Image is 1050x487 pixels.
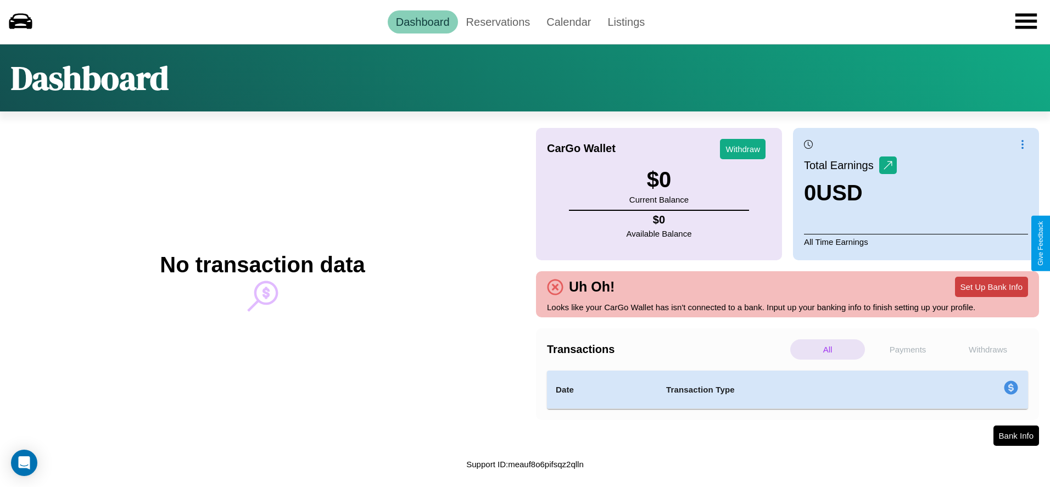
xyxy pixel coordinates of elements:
[629,167,689,192] h3: $ 0
[666,383,914,396] h4: Transaction Type
[627,226,692,241] p: Available Balance
[11,55,169,100] h1: Dashboard
[388,10,458,33] a: Dashboard
[556,383,649,396] h4: Date
[627,214,692,226] h4: $ 0
[804,155,879,175] p: Total Earnings
[951,339,1025,360] p: Withdraws
[547,371,1028,409] table: simple table
[804,234,1028,249] p: All Time Earnings
[804,181,897,205] h3: 0 USD
[599,10,653,33] a: Listings
[466,457,583,472] p: Support ID: meauf8o6pifsqz2qlln
[160,253,365,277] h2: No transaction data
[563,279,620,295] h4: Uh Oh!
[629,192,689,207] p: Current Balance
[955,277,1028,297] button: Set Up Bank Info
[538,10,599,33] a: Calendar
[993,426,1039,446] button: Bank Info
[458,10,539,33] a: Reservations
[1037,221,1045,266] div: Give Feedback
[547,300,1028,315] p: Looks like your CarGo Wallet has isn't connected to a bank. Input up your banking info to finish ...
[11,450,37,476] div: Open Intercom Messenger
[720,139,766,159] button: Withdraw
[870,339,945,360] p: Payments
[790,339,865,360] p: All
[547,343,787,356] h4: Transactions
[547,142,616,155] h4: CarGo Wallet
